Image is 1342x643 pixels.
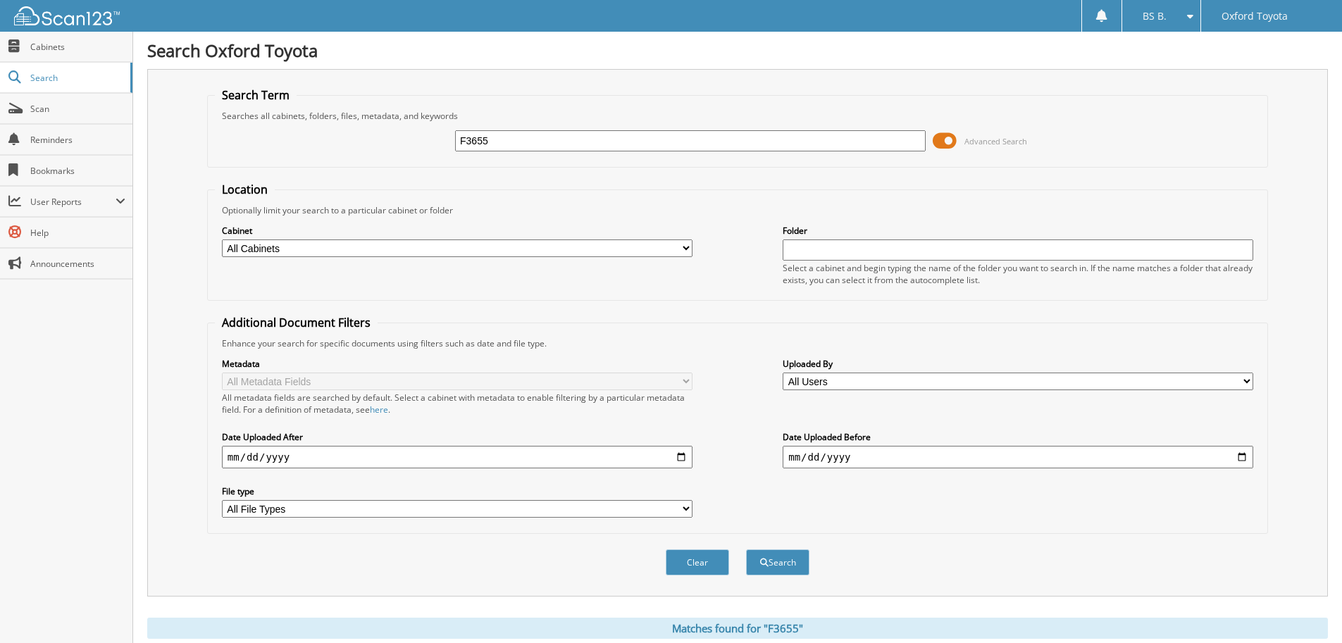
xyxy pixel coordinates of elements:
[215,87,297,103] legend: Search Term
[30,227,125,239] span: Help
[215,110,1260,122] div: Searches all cabinets, folders, files, metadata, and keywords
[14,6,120,25] img: scan123-logo-white.svg
[215,204,1260,216] div: Optionally limit your search to a particular cabinet or folder
[666,549,729,575] button: Clear
[783,225,1253,237] label: Folder
[147,39,1328,62] h1: Search Oxford Toyota
[222,446,692,468] input: start
[30,165,125,177] span: Bookmarks
[30,41,125,53] span: Cabinets
[215,337,1260,349] div: Enhance your search for specific documents using filters such as date and file type.
[1143,12,1167,20] span: BS B.
[30,258,125,270] span: Announcements
[30,103,125,115] span: Scan
[222,358,692,370] label: Metadata
[215,182,275,197] legend: Location
[30,72,123,84] span: Search
[30,134,125,146] span: Reminders
[783,262,1253,286] div: Select a cabinet and begin typing the name of the folder you want to search in. If the name match...
[222,225,692,237] label: Cabinet
[30,196,116,208] span: User Reports
[147,618,1328,639] div: Matches found for "F3655"
[783,431,1253,443] label: Date Uploaded Before
[783,358,1253,370] label: Uploaded By
[783,446,1253,468] input: end
[746,549,809,575] button: Search
[215,315,378,330] legend: Additional Document Filters
[222,392,692,416] div: All metadata fields are searched by default. Select a cabinet with metadata to enable filtering b...
[370,404,388,416] a: here
[1222,12,1288,20] span: Oxford Toyota
[222,431,692,443] label: Date Uploaded After
[964,136,1027,146] span: Advanced Search
[222,485,692,497] label: File type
